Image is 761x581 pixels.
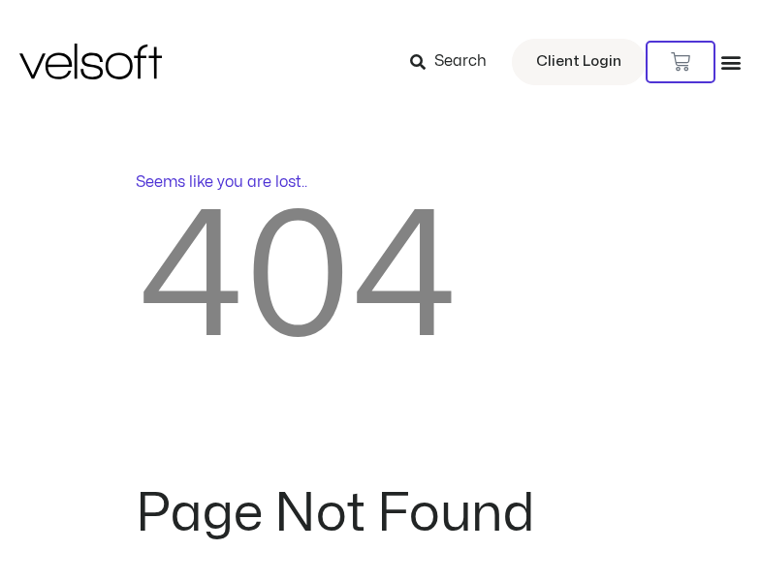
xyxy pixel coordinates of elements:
img: Velsoft Training Materials [19,44,162,79]
h2: 404 [136,194,626,367]
span: Client Login [536,49,621,75]
h2: Page Not Found [136,488,626,540]
span: Search [434,49,487,75]
a: Client Login [512,39,646,85]
p: Seems like you are lost.. [136,170,626,194]
div: Menu Toggle [720,51,742,73]
a: Search [410,46,500,78]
